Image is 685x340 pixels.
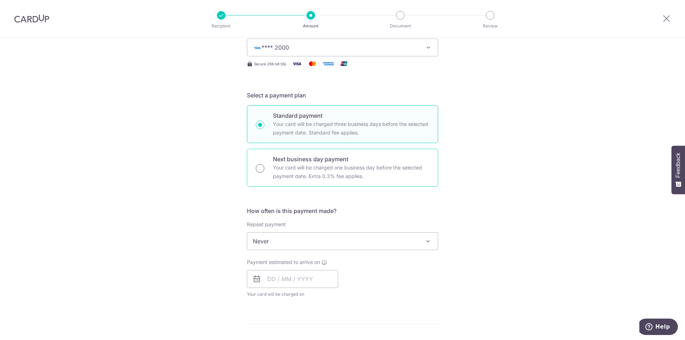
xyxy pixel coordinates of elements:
[290,59,304,68] img: Visa
[247,221,286,228] label: Repeat payment
[273,120,429,137] p: Your card will be charged three business days before the selected payment date. Standard fee appl...
[195,22,248,30] p: Recipient
[247,233,438,250] span: Never
[284,22,337,30] p: Amount
[321,59,335,68] img: American Express
[247,291,338,298] span: Your card will be charged on
[247,91,438,100] h5: Select a payment plan
[247,270,338,288] input: DD / MM / YYYY
[273,155,429,163] p: Next business day payment
[14,14,49,23] img: CardUp
[273,111,429,120] p: Standard payment
[464,22,517,30] p: Review
[247,232,438,250] span: Never
[374,22,427,30] p: Document
[254,61,287,67] span: Secure 256-bit SSL
[639,319,678,336] iframe: Opens a widget where you can find more information
[273,163,429,181] p: Your card will be charged one business day before the selected payment date. Extra 0.3% fee applies.
[675,153,681,178] span: Feedback
[253,45,262,50] img: AMEX
[247,207,438,215] h5: How often is this payment made?
[247,259,320,266] span: Payment estimated to arrive on
[305,59,320,68] img: Mastercard
[337,59,351,68] img: Union Pay
[671,146,685,194] button: Feedback - Show survey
